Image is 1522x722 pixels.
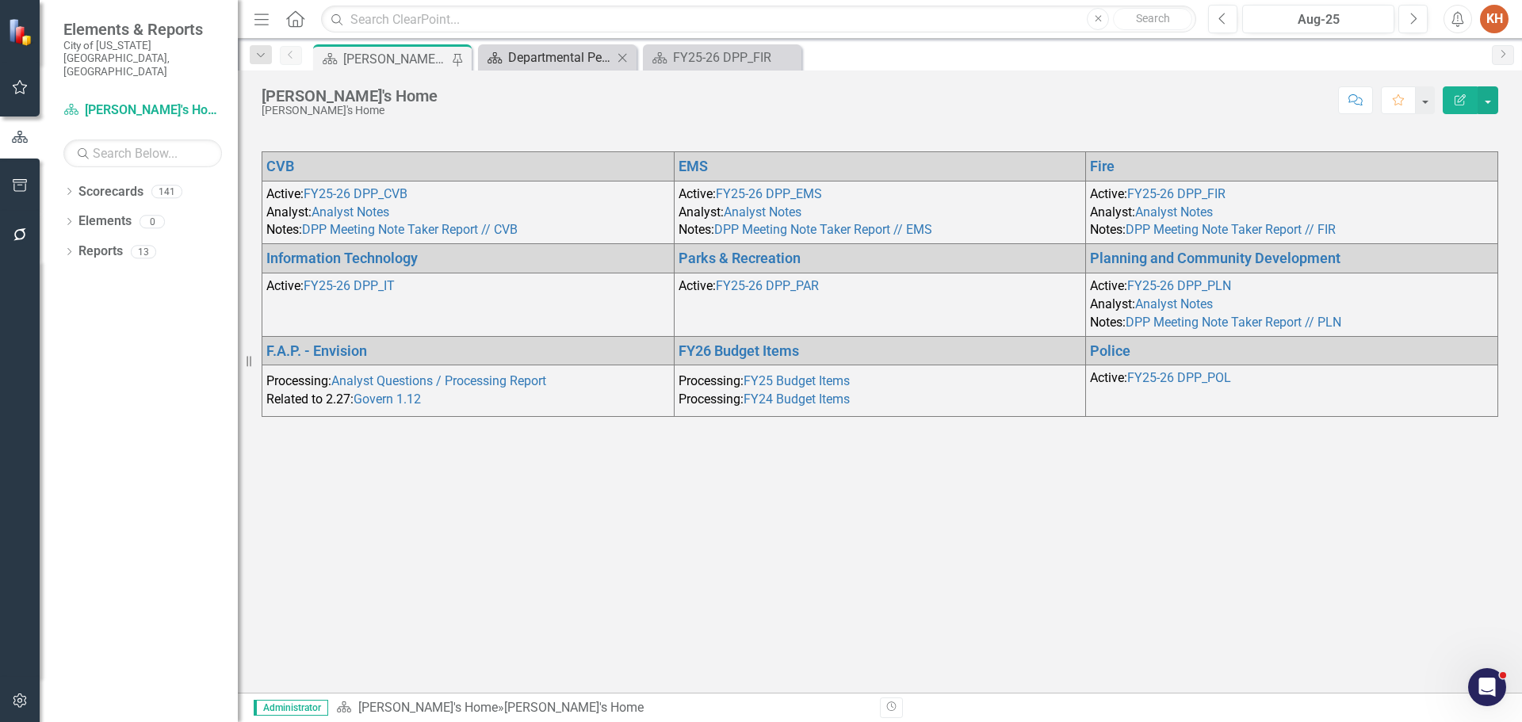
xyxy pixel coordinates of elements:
[1126,315,1341,330] a: DPP Meeting Note Taker Report // PLN
[336,699,868,717] div: »
[1248,10,1389,29] div: Aug-25
[1127,370,1231,385] a: FY25-26 DPP_POL
[1090,158,1115,174] a: Fire
[504,700,644,715] div: [PERSON_NAME]'s Home
[1468,668,1506,706] iframe: Intercom live chat
[8,17,36,45] img: ClearPoint Strategy
[262,87,438,105] div: [PERSON_NAME]'s Home
[1126,222,1336,237] a: DPP Meeting Note Taker Report // FIR
[744,373,850,388] a: FY25 Budget Items
[679,185,1082,240] p: Active: Analyst: Notes:
[151,185,182,198] div: 141
[302,222,518,237] a: DPP Meeting Note Taker Report // CVB
[254,700,328,716] span: Administrator
[679,277,1082,332] p: Active:
[78,212,132,231] a: Elements
[1242,5,1394,33] button: Aug-25
[63,101,222,120] a: [PERSON_NAME]'s Home
[140,215,165,228] div: 0
[1136,12,1170,25] span: Search
[266,342,367,359] a: F.A.P. - Envision
[63,39,222,78] small: City of [US_STATE][GEOGRAPHIC_DATA], [GEOGRAPHIC_DATA]
[1090,185,1493,240] p: Active: Analyst: Notes:
[1480,5,1509,33] button: KH
[679,372,1082,409] p: Processing: Processing:
[266,185,670,240] p: Active: Analyst: Notes:
[78,183,143,201] a: Scorecards
[354,392,421,407] a: Govern 1.12
[1135,296,1213,311] a: Analyst Notes
[679,250,801,266] a: Parks & Recreation
[331,373,546,388] a: Analyst Questions / Processing Report
[679,342,799,359] a: FY26 Budget Items
[679,158,708,174] a: EMS
[266,250,418,266] a: Information Technology
[343,49,448,69] div: [PERSON_NAME]'s Home
[482,48,613,67] a: Departmental Performance Plans - 3 Columns
[312,204,389,220] a: Analyst Notes
[266,158,294,174] a: CVB
[744,392,850,407] a: FY24 Budget Items
[1127,278,1231,293] a: FY25-26 DPP_PLN
[508,48,613,67] div: Departmental Performance Plans - 3 Columns
[724,204,801,220] a: Analyst Notes
[1090,342,1130,359] a: Police
[716,186,822,201] a: FY25-26 DPP_EMS
[131,245,156,258] div: 13
[304,186,407,201] a: FY25-26 DPP_CVB
[1090,250,1340,266] a: Planning and Community Development
[1113,8,1192,30] button: Search
[266,277,670,332] p: Active:
[1090,369,1493,391] p: Active:
[1090,277,1493,332] p: Active: Analyst: Notes:
[647,48,797,67] a: FY25-26 DPP_FIR
[78,243,123,261] a: Reports
[358,700,498,715] a: [PERSON_NAME]'s Home
[1127,186,1226,201] a: FY25-26 DPP_FIR
[714,222,932,237] a: DPP Meeting Note Taker Report // EMS
[262,105,438,117] div: [PERSON_NAME]'s Home
[321,6,1196,33] input: Search ClearPoint...
[266,372,670,409] p: Processing: Related to 2.27:
[716,278,819,293] a: FY25-26 DPP_PAR
[304,278,395,293] a: FY25-26 DPP_IT
[1135,204,1213,220] a: Analyst Notes
[673,48,797,67] div: FY25-26 DPP_FIR
[63,139,222,167] input: Search Below...
[63,20,222,39] span: Elements & Reports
